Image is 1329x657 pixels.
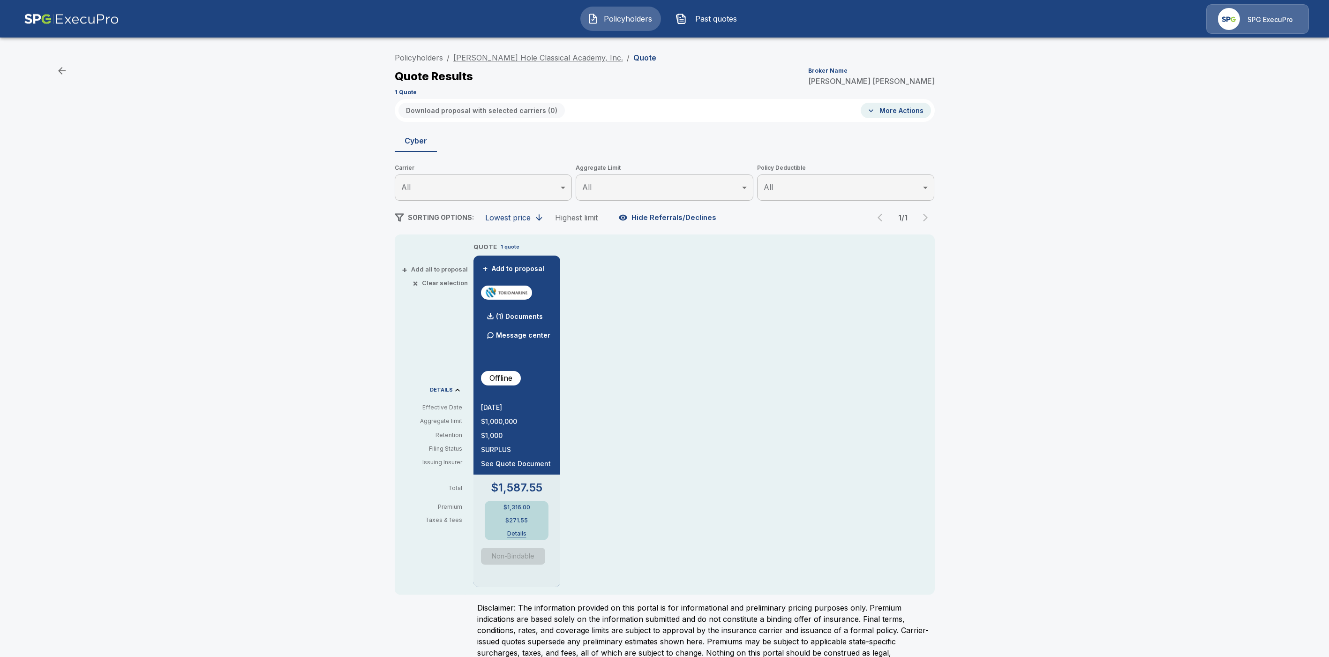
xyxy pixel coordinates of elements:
button: Download proposal with selected carriers (0) [398,103,565,118]
p: SPG ExecuPro [1247,15,1293,24]
p: 1 / 1 [894,214,912,221]
span: Aggregate Limit [576,163,753,173]
button: +Add all to proposal [404,266,468,272]
span: Carrier [395,163,572,173]
nav: breadcrumb [395,52,656,63]
p: Taxes & fees [402,517,470,523]
p: $1,316.00 [503,505,530,510]
p: Retention [402,431,462,439]
p: Broker Name [808,68,848,74]
p: Offline [489,372,512,384]
p: SURPLUS [481,446,553,453]
p: $271.55 [505,518,528,523]
button: Hide Referrals/Declines [616,209,720,227]
p: Quote [633,54,656,61]
p: (1) Documents [496,313,543,320]
span: All [764,182,773,192]
p: $1,000,000 [481,418,553,425]
p: Premium [402,504,470,510]
p: Effective Date [402,403,462,412]
button: Past quotes IconPast quotes [668,7,749,31]
li: / [447,52,450,63]
span: SORTING OPTIONS: [408,213,474,221]
a: Policyholders [395,53,443,62]
p: Message center [496,330,550,340]
p: $1,000 [481,432,553,439]
span: + [482,265,488,272]
p: [DATE] [481,404,553,411]
span: Quote is a non-bindable indication [481,548,553,565]
img: tmhcccyber [485,286,528,300]
span: All [582,182,592,192]
p: Filing Status [402,445,462,453]
img: AA Logo [24,4,119,34]
button: +Add to proposal [481,264,547,274]
span: Policyholders [602,13,654,24]
span: Past quotes [691,13,742,24]
button: Policyholders IconPolicyholders [580,7,661,31]
span: All [401,182,411,192]
div: Highest limit [555,213,598,222]
p: Issuing Insurer [402,458,462,467]
a: Agency IconSPG ExecuPro [1206,4,1309,34]
p: [PERSON_NAME] [PERSON_NAME] [808,77,935,85]
a: [PERSON_NAME] Hole Classical Academy, Inc. [453,53,623,62]
button: Cyber [395,129,437,152]
img: Policyholders Icon [587,13,599,24]
p: 1 Quote [395,90,417,95]
img: Past quotes Icon [676,13,687,24]
button: Details [498,531,535,536]
button: More Actions [861,103,931,118]
p: QUOTE [473,242,497,252]
p: Total [402,485,470,491]
p: Aggregate limit [402,417,462,425]
p: See Quote Document [481,461,553,467]
p: DETAILS [430,387,453,393]
p: Quote Results [395,71,473,82]
p: $1,587.55 [491,482,542,493]
img: Agency Icon [1218,8,1240,30]
button: ×Clear selection [414,280,468,286]
li: / [627,52,630,63]
span: + [402,266,407,272]
div: Lowest price [485,213,531,222]
span: × [413,280,418,286]
p: 1 quote [501,243,519,251]
span: Policy Deductible [757,163,935,173]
